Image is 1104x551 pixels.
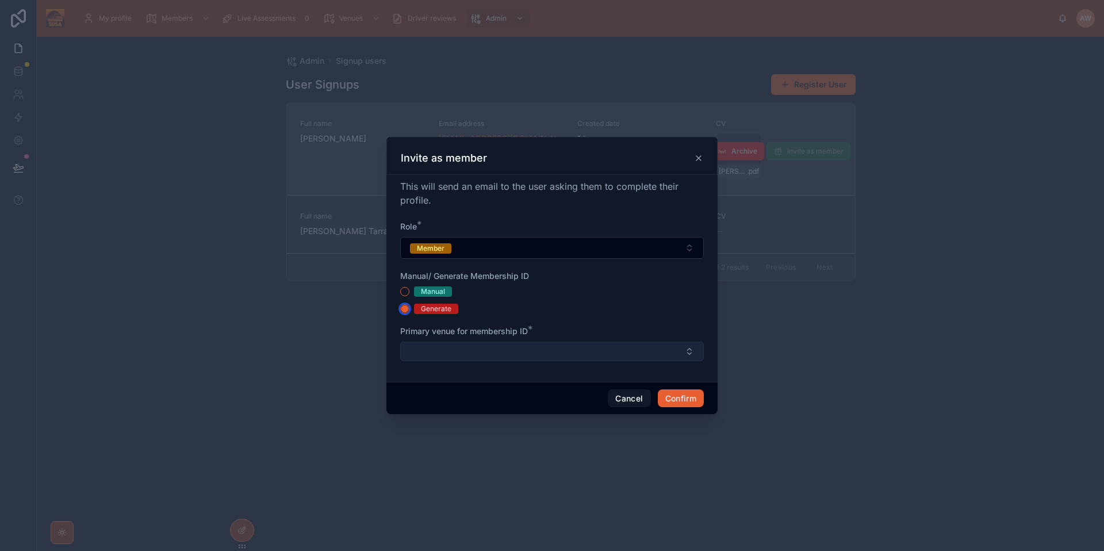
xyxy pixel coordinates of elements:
button: Select Button [400,237,704,259]
div: Member [417,243,444,254]
span: Role [400,221,417,231]
span: Manual/ Generate Membership ID [400,271,529,281]
button: Select Button [400,342,704,361]
div: Generate [421,304,451,314]
button: Cancel [608,389,650,408]
div: Manual [421,286,445,297]
h3: Invite as member [401,151,487,165]
span: Primary venue for membership ID [400,326,528,336]
span: This will send an email to the user asking them to complete their profile. [400,181,678,206]
button: Confirm [658,389,704,408]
